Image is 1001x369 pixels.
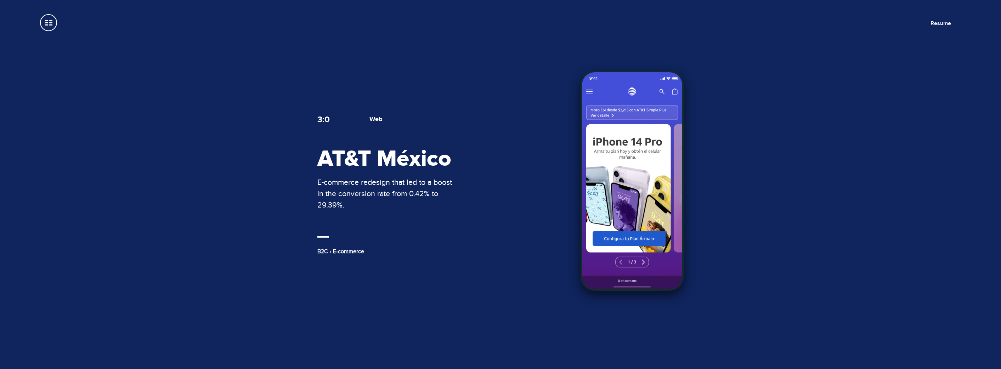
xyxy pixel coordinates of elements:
[317,177,459,211] p: E-commerce redesign that led to a boost in the conversion rate from 0.42% to 29.39%.
[288,74,713,295] a: 3:0 Web AT&T México E-commerce redesign that led to a boost in the conversion rate from 0.42% to ...
[335,115,383,123] h3: Web
[317,248,364,255] span: B2C • E-commerce
[931,20,951,27] a: Resume
[317,147,459,171] h2: AT&T México
[581,71,684,291] img: Expo
[317,114,330,125] span: 3:0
